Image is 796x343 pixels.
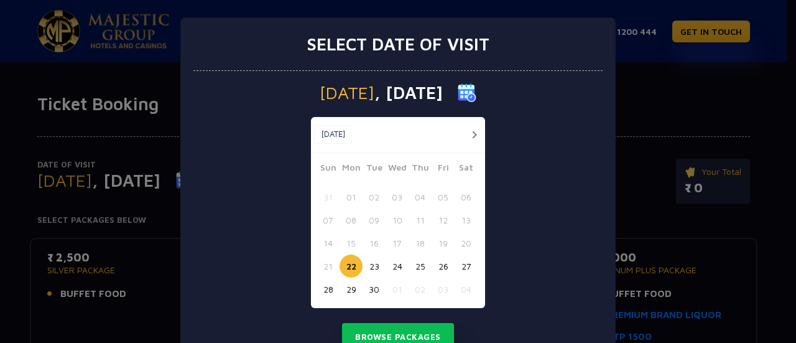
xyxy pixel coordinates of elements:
[386,186,409,209] button: 03
[458,83,476,102] img: calender icon
[409,232,432,255] button: 18
[409,278,432,301] button: 02
[363,161,386,178] span: Tue
[363,255,386,278] button: 23
[340,232,363,255] button: 15
[409,209,432,232] button: 11
[363,209,386,232] button: 09
[455,278,478,301] button: 04
[363,232,386,255] button: 16
[386,209,409,232] button: 10
[455,209,478,232] button: 13
[386,278,409,301] button: 01
[317,186,340,209] button: 31
[314,125,352,144] button: [DATE]
[386,161,409,178] span: Wed
[432,186,455,209] button: 05
[409,161,432,178] span: Thu
[432,161,455,178] span: Fri
[340,255,363,278] button: 22
[432,278,455,301] button: 03
[455,161,478,178] span: Sat
[340,161,363,178] span: Mon
[432,232,455,255] button: 19
[340,186,363,209] button: 01
[317,161,340,178] span: Sun
[317,232,340,255] button: 14
[455,186,478,209] button: 06
[340,209,363,232] button: 08
[374,84,443,101] span: , [DATE]
[386,255,409,278] button: 24
[317,278,340,301] button: 28
[317,255,340,278] button: 21
[340,278,363,301] button: 29
[409,186,432,209] button: 04
[455,255,478,278] button: 27
[409,255,432,278] button: 25
[307,34,489,55] h3: Select date of visit
[455,232,478,255] button: 20
[363,278,386,301] button: 30
[432,255,455,278] button: 26
[317,209,340,232] button: 07
[386,232,409,255] button: 17
[363,186,386,209] button: 02
[320,84,374,101] span: [DATE]
[432,209,455,232] button: 12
